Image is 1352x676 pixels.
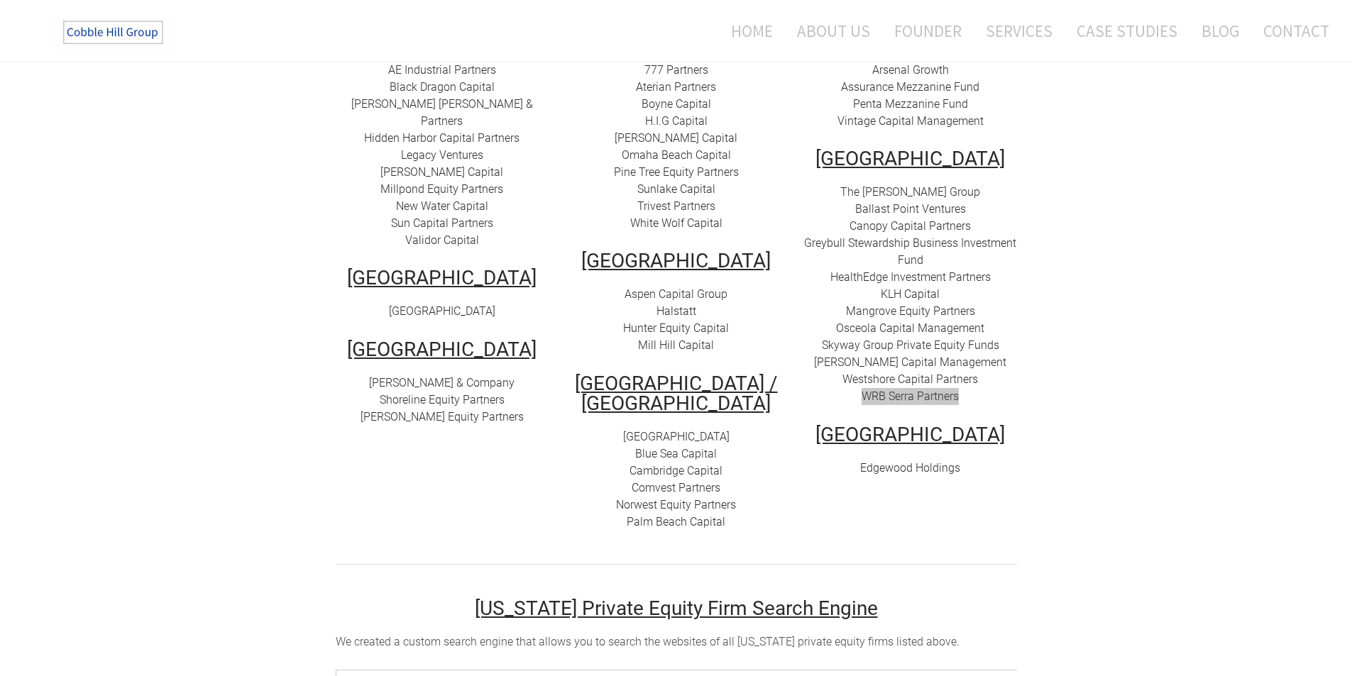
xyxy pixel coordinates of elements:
a: Legacy Ventures [401,148,483,162]
a: HealthEdge Investment Partners [830,270,991,284]
a: Sunlake Capital [637,182,715,196]
u: [US_STATE] Private Equity Firm Search Engine [475,597,878,620]
a: Founder [884,12,972,50]
a: [PERSON_NAME] Capital [615,131,737,145]
a: Osceola Capital Management [836,321,984,335]
span: ​​ [881,287,940,301]
a: Aterian Partners [636,80,716,94]
a: Mill Hill Capital [638,338,714,352]
u: [GEOGRAPHIC_DATA] [347,266,537,289]
a: [PERSON_NAME] & Company [369,376,515,389]
div: ​ [570,428,783,531]
a: H.I.G Capital [645,114,708,128]
a: Greybull Stewardship Business Investment Fund [804,236,1016,267]
a: Shoreline Equity Partners [380,393,505,406]
a: Cambridge Capital [630,464,722,477]
a: Home [710,12,784,50]
a: Canopy Capital Partners [850,219,971,233]
a: Penta Mezzanine Fund [853,97,968,111]
a: Hunter Equity Capital [623,321,729,335]
a: Westshore Capital Partners [842,372,978,386]
a: 777 Partners [644,63,708,77]
a: Contact [1253,12,1329,50]
a: Black Dragon Capital [390,80,495,94]
a: Ballast Point Ventures [855,202,966,216]
u: [GEOGRAPHIC_DATA] [347,338,537,361]
a: [GEOGRAPHIC_DATA] [623,430,730,443]
u: [GEOGRAPHIC_DATA] / [GEOGRAPHIC_DATA] [575,372,778,415]
a: KLH Capital [881,287,940,301]
u: [GEOGRAPHIC_DATA] [815,147,1005,170]
a: Comvest Partners [632,481,720,494]
a: [PERSON_NAME] Capital [380,165,503,179]
a: AE Industrial Partners [388,63,496,77]
a: Services [975,12,1063,50]
a: Validor Capital [405,233,479,247]
a: New Water Capital [396,199,488,213]
a: [GEOGRAPHIC_DATA] [389,304,495,318]
a: Case Studies [1066,12,1188,50]
a: Arsenal Growth [872,63,949,77]
a: Edgewood Holdings [860,461,960,475]
a: ​Mangrove Equity Partners [846,304,975,318]
div: We created a custom search engine that allows you to search the websites of all [US_STATE] privat... [336,633,1017,650]
a: White Wolf Capital [630,216,722,230]
a: WRB Serra Partners [862,389,959,403]
a: Omaha Beach Capital [622,148,731,162]
a: [PERSON_NAME] Equity Partners [361,410,524,423]
a: [PERSON_NAME] [PERSON_NAME] & Partners [351,97,533,128]
a: The [PERSON_NAME] Group [840,185,980,199]
a: Blog [1191,12,1250,50]
u: [GEOGRAPHIC_DATA] [815,423,1005,446]
a: Vintage Capital Management [837,114,984,128]
a: Palm Beach Capital [627,515,725,528]
a: Aspen Capital Group [625,287,727,301]
a: Sun Capital Partners [391,216,493,230]
a: Halstatt [656,304,696,318]
a: Pine Tree Equity Partners [614,165,739,179]
a: Blue Sea Capital [635,447,717,460]
font: C [632,481,639,494]
a: Boyne Capital [642,97,711,111]
a: Trivest Partners [637,199,715,213]
a: Skyway Group Private Equity Funds [822,338,999,352]
a: Millpond Equity Partners [380,182,503,196]
a: About Us [786,12,881,50]
a: Assurance Mezzanine Fund [841,80,979,94]
a: Hidden Harbor Capital Partners [364,131,520,145]
a: [PERSON_NAME] Capital Management [814,355,1006,369]
a: Norwest Equity Partners [616,498,736,511]
img: The Cobble Hill Group LLC [54,15,175,50]
u: [GEOGRAPHIC_DATA] [581,249,771,272]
